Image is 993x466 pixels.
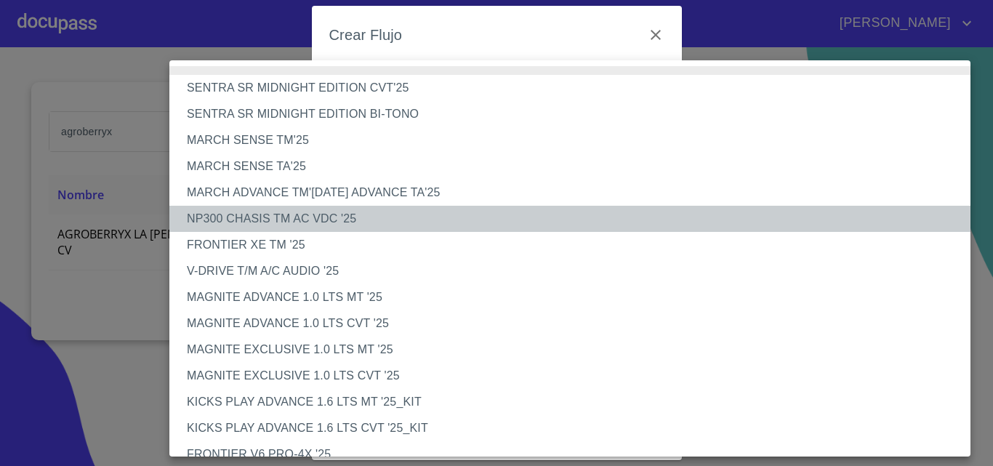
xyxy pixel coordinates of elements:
[169,310,981,337] li: MAGNITE ADVANCE 1.0 LTS CVT '25
[169,206,981,232] li: NP300 CHASIS TM AC VDC '25
[169,127,981,153] li: MARCH SENSE TM'25
[169,284,981,310] li: MAGNITE ADVANCE 1.0 LTS MT '25
[169,363,981,389] li: MAGNITE EXCLUSIVE 1.0 LTS CVT '25
[169,180,981,206] li: MARCH ADVANCE TM'[DATE] ADVANCE TA'25
[169,258,981,284] li: V-DRIVE T/M A/C AUDIO '25
[169,415,981,441] li: KICKS PLAY ADVANCE 1.6 LTS CVT '25_KIT
[169,101,981,127] li: SENTRA SR MIDNIGHT EDITION BI-TONO
[169,232,981,258] li: FRONTIER XE TM '25
[169,337,981,363] li: MAGNITE EXCLUSIVE 1.0 LTS MT '25
[169,389,981,415] li: KICKS PLAY ADVANCE 1.6 LTS MT '25_KIT
[169,75,981,101] li: SENTRA SR MIDNIGHT EDITION CVT'25
[169,153,981,180] li: MARCH SENSE TA'25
